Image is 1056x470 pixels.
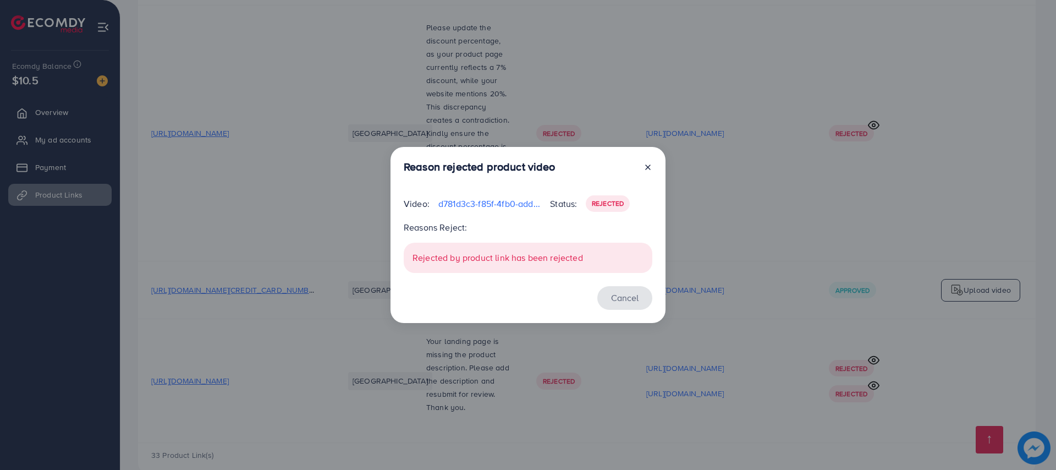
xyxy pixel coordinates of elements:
[592,199,624,208] span: Rejected
[550,197,577,210] p: Status:
[404,243,652,273] div: Rejected by product link has been rejected
[404,221,652,234] p: Reasons Reject:
[404,160,555,173] h3: Reason rejected product video
[438,197,541,210] p: d781d3c3-f85f-4fb0-add6-35e467a54a64-1759685861073.mp4
[597,286,652,310] button: Cancel
[404,197,430,210] p: Video:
